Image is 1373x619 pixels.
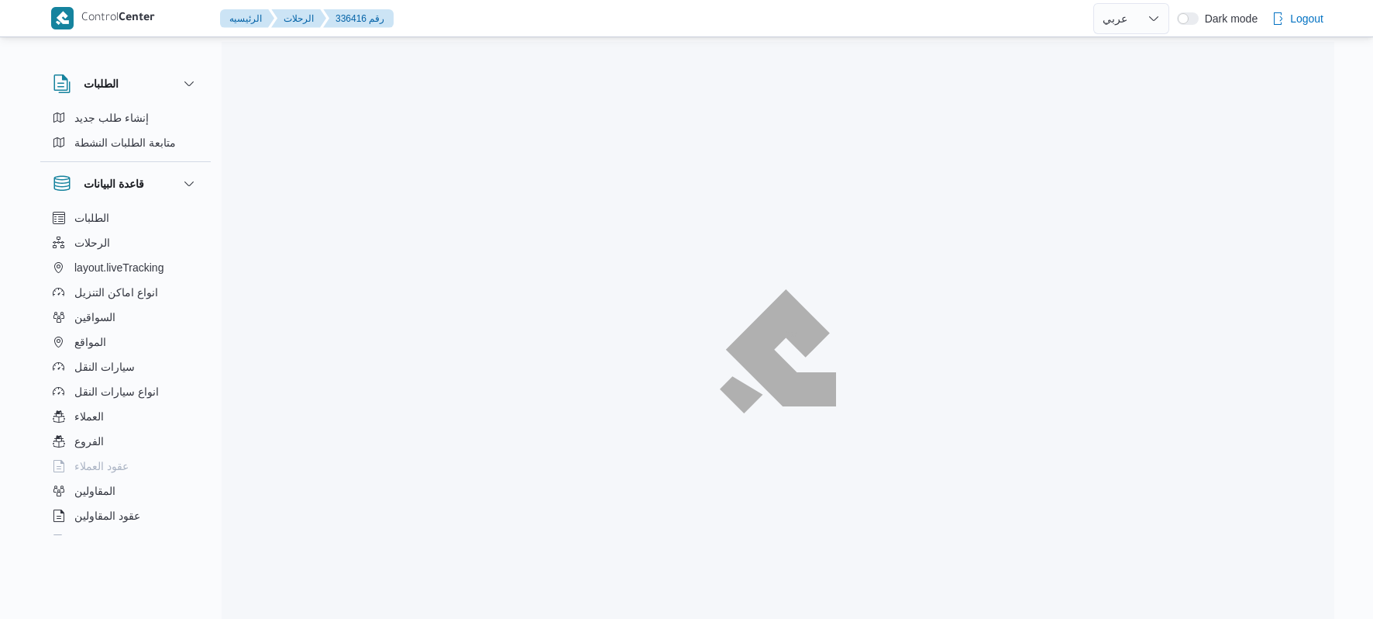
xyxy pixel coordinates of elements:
button: الرحلات [46,230,205,255]
span: عقود العملاء [74,457,129,475]
span: إنشاء طلب جديد [74,109,149,127]
span: الرحلات [74,233,110,252]
button: الرحلات [271,9,326,28]
button: Logout [1265,3,1330,34]
button: عقود العملاء [46,454,205,479]
button: اجهزة التليفون [46,528,205,553]
button: السواقين [46,305,205,330]
span: الطلبات [74,209,109,227]
button: إنشاء طلب جديد [46,105,205,130]
img: ILLA Logo [728,299,828,404]
span: Logout [1290,9,1323,28]
div: الطلبات [40,105,211,161]
button: الرئيسيه [220,9,274,28]
button: المقاولين [46,479,205,503]
span: انواع سيارات النقل [74,382,159,401]
span: Dark mode [1199,12,1258,25]
button: الطلبات [46,206,205,230]
span: متابعة الطلبات النشطة [74,133,176,152]
span: المقاولين [74,482,115,500]
h3: قاعدة البيانات [84,175,144,193]
img: X8yXhbKr1z7QwAAAABJRU5ErkJggg== [51,7,74,29]
button: سيارات النقل [46,354,205,379]
button: انواع سيارات النقل [46,379,205,404]
span: عقود المقاولين [74,507,140,525]
div: قاعدة البيانات [40,206,211,541]
button: layout.liveTracking [46,255,205,280]
span: اجهزة التليفون [74,531,139,550]
span: انواع اماكن التنزيل [74,283,158,302]
button: قاعدة البيانات [53,175,198,193]
span: السواقين [74,308,115,327]
button: المواقع [46,330,205,354]
button: متابعة الطلبات النشطة [46,130,205,155]
button: 336416 رقم [323,9,394,28]
b: Center [119,12,155,25]
h3: الطلبات [84,74,119,93]
button: العملاء [46,404,205,429]
button: انواع اماكن التنزيل [46,280,205,305]
span: سيارات النقل [74,358,135,376]
span: العملاء [74,407,104,426]
span: المواقع [74,333,106,351]
button: الفروع [46,429,205,454]
span: layout.liveTracking [74,258,163,277]
span: الفروع [74,432,104,451]
button: عقود المقاولين [46,503,205,528]
button: الطلبات [53,74,198,93]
